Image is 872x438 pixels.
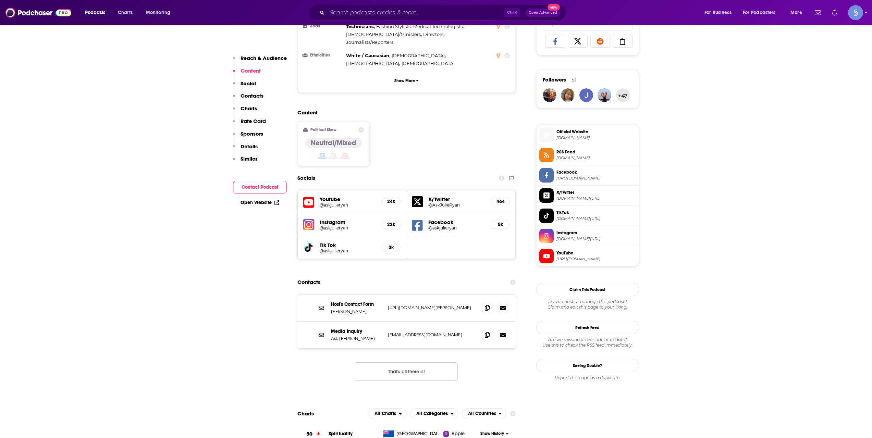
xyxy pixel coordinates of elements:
a: Show notifications dropdown [812,7,824,18]
span: All Categories [416,411,448,416]
span: Logged in as Spiral5-G1 [848,5,863,20]
span: Do you host or manage this podcast? [536,299,639,304]
img: iconImage [303,219,314,230]
span: [DEMOGRAPHIC_DATA] [346,61,399,66]
img: jessicafisk873 [579,88,593,102]
span: askjulieryan.com [556,135,636,140]
span: [DEMOGRAPHIC_DATA]/Ministers [346,32,421,37]
img: Slake1220 [561,88,575,102]
button: Refresh Feed [536,321,639,334]
span: Ctrl K [504,8,520,17]
span: Apple [452,430,465,437]
button: open menu [738,7,786,18]
span: More [790,8,802,17]
button: Contact Podcast [233,181,287,193]
a: TikTok[DOMAIN_NAME][URL] [539,209,636,223]
button: open menu [141,7,179,18]
span: Instagram [556,230,636,236]
span: , [346,30,422,38]
img: User Profile [848,5,863,20]
span: instagram.com/askjulieryan [556,236,636,241]
span: , [346,60,400,67]
a: Podchaser - Follow, Share and Rate Podcasts [5,6,71,19]
button: Similar [233,155,257,168]
a: @askjulieryan [428,225,485,230]
span: Medical Technologists [413,24,463,29]
h5: Tik Tok [320,242,376,248]
a: YouTube[URL][DOMAIN_NAME] [539,249,636,263]
button: Show History [478,431,511,437]
img: desirannefarris [543,88,556,102]
a: Open Website [241,200,279,205]
h5: 464 [496,199,504,204]
span: , [346,23,375,30]
button: Social [233,80,256,93]
button: Reach & Audience [233,55,287,67]
a: Copy Link [613,35,632,48]
h2: Platforms [369,408,406,419]
span: [DEMOGRAPHIC_DATA] [402,61,455,66]
span: , [346,52,390,60]
a: Apple [443,430,478,437]
span: rss.art19.com [556,155,636,161]
a: Share on X/Twitter [568,35,588,48]
button: Claim This Podcast [536,283,639,296]
button: open menu [369,408,406,419]
h2: Charts [297,410,314,417]
h2: Political Skew [310,127,336,132]
button: Sponsors [233,130,263,143]
span: New [548,4,560,11]
span: tiktok.com/@askjulieryan [556,216,636,221]
span: Monitoring [146,8,170,17]
p: Content [241,67,261,74]
img: nvkniskern [598,88,611,102]
div: 51 [572,77,576,83]
button: Open AdvancedNew [526,9,560,17]
h2: Socials [297,172,315,185]
h2: Content [297,109,511,116]
p: Details [241,143,258,150]
span: All Charts [374,411,396,416]
p: Social [241,80,256,87]
h2: Countries [462,408,506,419]
span: TikTok [556,210,636,216]
span: RSS Feed [556,149,636,155]
button: Show More [303,74,510,87]
span: For Podcasters [743,8,776,17]
h5: Youtube [320,196,376,202]
p: [PERSON_NAME] [331,309,382,314]
span: Official Website [556,129,636,135]
a: @askjulieryan [320,248,376,253]
span: Open Advanced [529,11,557,14]
a: [GEOGRAPHIC_DATA] [381,430,443,437]
a: Instagram[DOMAIN_NAME][URL] [539,229,636,243]
p: Rate Card [241,118,266,124]
span: Technicians [346,24,374,29]
span: , [423,30,444,38]
h3: Jobs [303,24,343,28]
p: Similar [241,155,257,162]
a: @askjulieryan [320,225,376,230]
a: Spirituality [329,431,353,437]
button: Contacts [233,92,263,105]
p: Show More [394,78,415,83]
span: , [392,52,446,60]
a: Seeing Double? [536,359,639,372]
span: X/Twitter [556,189,636,196]
button: open menu [462,408,506,419]
button: Show profile menu [848,5,863,20]
button: open menu [410,408,458,419]
span: For Business [704,8,732,17]
a: X/Twitter[DOMAIN_NAME][URL] [539,188,636,203]
span: White / Caucasian [346,53,389,58]
h4: Neutral/Mixed [311,139,356,147]
h2: Categories [410,408,458,419]
span: [DEMOGRAPHIC_DATA] [392,53,445,58]
button: Details [233,143,258,156]
button: open menu [786,7,811,18]
span: twitter.com/AskJulieRyan [556,196,636,201]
